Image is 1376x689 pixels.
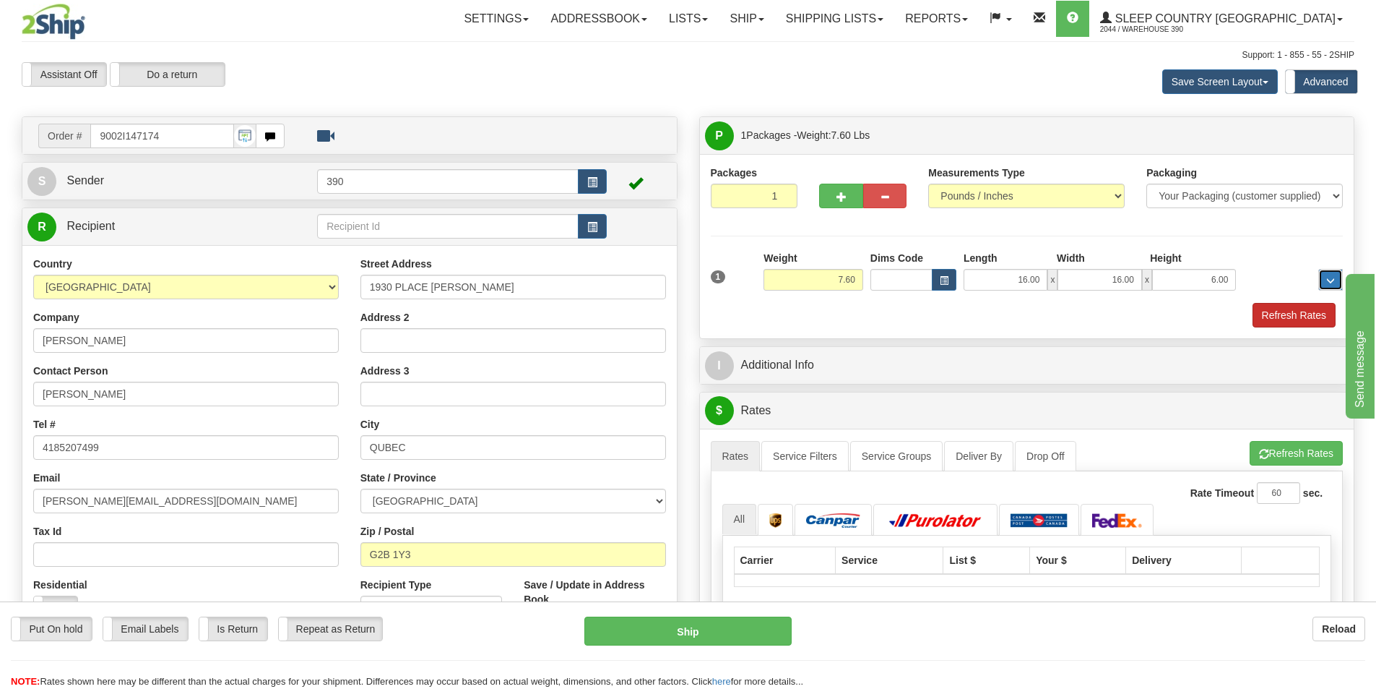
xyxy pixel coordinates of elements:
span: Recipient [66,220,115,232]
label: Repeat as Return [279,617,382,641]
label: Width [1057,251,1085,265]
button: Refresh Rates [1250,441,1343,466]
label: Is Return [199,617,267,641]
img: logo2044.jpg [22,4,85,40]
label: Email [33,471,60,485]
label: Country [33,257,72,271]
span: Packages - [741,121,870,150]
span: Sender [66,174,104,187]
label: Tel # [33,417,56,432]
img: Purolator [885,513,986,528]
a: Service Groups [850,441,943,471]
a: P 1Packages -Weight:7.60 Lbs [705,121,1349,150]
label: Save / Update in Address Book [524,578,665,607]
img: API [234,125,256,147]
span: Sleep Country [GEOGRAPHIC_DATA] [1112,12,1336,25]
img: Canada Post [1011,513,1068,528]
iframe: chat widget [1343,270,1375,418]
span: NOTE: [11,676,40,687]
a: Reports [894,1,979,37]
a: S Sender [27,166,317,196]
a: Sleep Country [GEOGRAPHIC_DATA] 2044 / Warehouse 390 [1089,1,1354,37]
label: Dims Code [870,251,923,265]
label: Street Address [360,257,432,271]
label: Put On hold [12,617,92,641]
span: $ [705,396,734,425]
label: State / Province [360,471,436,485]
th: Your $ [1030,547,1126,574]
a: Service Filters [761,441,849,471]
span: x [1047,269,1057,291]
button: Save Screen Layout [1162,69,1278,94]
button: Reload [1312,617,1365,641]
span: x [1142,269,1152,291]
span: P [705,121,734,150]
a: Settings [453,1,540,37]
a: Ship [719,1,774,37]
label: Rate Timeout [1190,486,1254,500]
span: I [705,351,734,380]
a: Shipping lists [775,1,894,37]
th: Service [836,547,943,574]
a: All [722,504,757,534]
button: Ship [584,617,792,646]
label: Recipient Type [360,578,432,592]
label: Company [33,310,79,325]
th: List $ [943,547,1030,574]
a: $Rates [705,396,1349,426]
img: UPS [769,513,782,528]
label: Height [1150,251,1182,265]
a: here [712,676,731,687]
a: Rates [711,441,761,471]
th: Carrier [734,547,836,574]
label: Zip / Postal [360,524,415,539]
a: Lists [658,1,719,37]
a: IAdditional Info [705,351,1349,380]
input: Enter a location [360,275,666,299]
label: Do a return [111,63,225,86]
a: Addressbook [540,1,658,37]
label: City [360,417,379,432]
label: Length [964,251,998,265]
label: Measurements Type [928,166,1025,180]
label: Residential [33,578,87,592]
label: Weight [763,251,797,265]
label: Tax Id [33,524,61,539]
span: Weight: [797,129,870,141]
th: Delivery [1126,547,1242,574]
img: FedEx Express® [1092,513,1143,528]
span: S [27,167,56,196]
button: Refresh Rates [1252,303,1336,328]
div: ... [1318,269,1343,291]
input: Sender Id [317,169,579,194]
label: No [34,596,77,620]
span: R [27,213,56,241]
span: 2044 / Warehouse 390 [1100,22,1208,37]
span: 1 [741,129,747,141]
label: Address 2 [360,310,410,325]
label: Contact Person [33,364,108,378]
a: Drop Off [1015,441,1076,471]
a: Deliver By [944,441,1013,471]
label: Email Labels [103,617,188,641]
label: Advanced [1286,70,1357,93]
b: Reload [1322,623,1356,635]
input: Recipient Id [317,214,579,239]
span: 1 [711,270,726,283]
label: Packaging [1146,166,1197,180]
label: Packages [711,166,758,180]
a: R Recipient [27,212,285,241]
label: Assistant Off [22,63,106,86]
span: Order # [38,124,90,148]
div: Send message [11,9,134,26]
img: Canpar [806,513,860,528]
span: Lbs [854,129,870,141]
label: Address 3 [360,364,410,378]
div: Support: 1 - 855 - 55 - 2SHIP [22,49,1354,61]
label: sec. [1303,486,1323,500]
span: 7.60 [831,129,851,141]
